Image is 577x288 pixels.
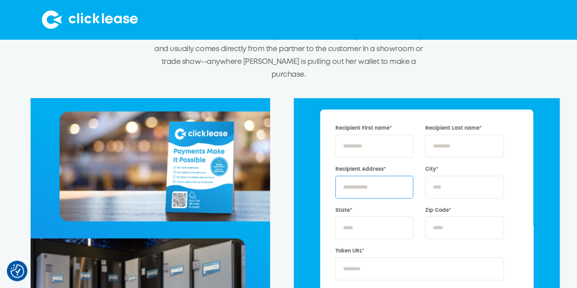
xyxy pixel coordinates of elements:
[425,166,503,173] label: City*
[42,10,138,29] img: Clicklease logo
[10,264,24,278] button: Consent Preferences
[335,207,413,215] label: State*
[335,247,504,255] label: Token URL*
[425,207,503,215] label: Zip Code*
[425,125,503,132] label: Recipient Last name*
[335,166,413,173] label: Recipient Address*
[335,125,413,132] label: Recipient First name*
[10,264,24,278] img: Revisit consent button
[154,30,423,81] p: POP is Point-of-Purchase Marketing Materials. P OP is always customer-facing and usually comes di...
